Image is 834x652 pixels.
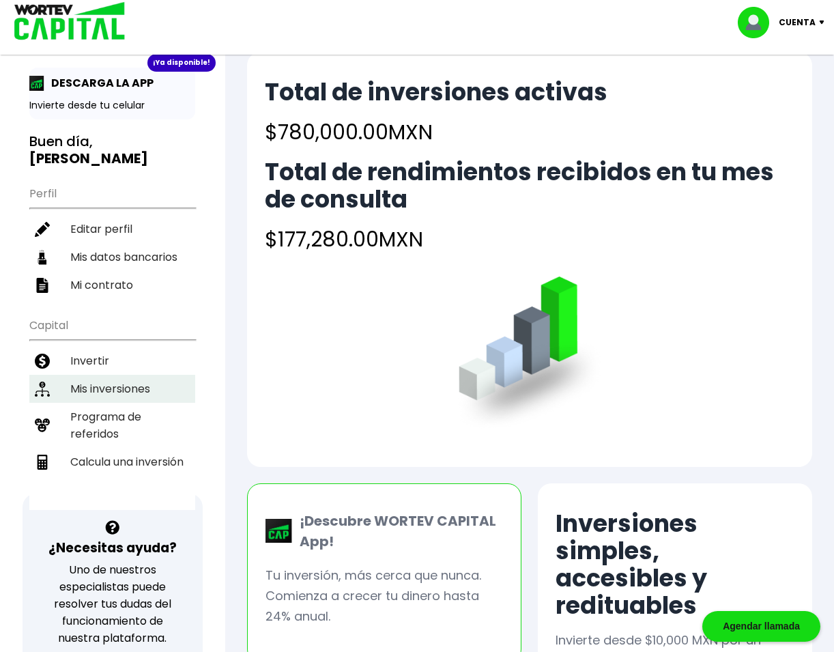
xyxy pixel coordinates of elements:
[35,222,50,237] img: editar-icon.952d3147.svg
[29,178,195,299] ul: Perfil
[147,54,216,72] div: ¡Ya disponible!
[35,382,50,397] img: inversiones-icon.6695dc30.svg
[35,278,50,293] img: contrato-icon.f2db500c.svg
[816,20,834,25] img: icon-down
[556,510,794,619] h2: Inversiones simples, accesibles y redituables
[265,224,794,255] h4: $177,280.00 MXN
[265,565,503,627] p: Tu inversión, más cerca que nunca. Comienza a crecer tu dinero hasta 24% anual.
[35,250,50,265] img: datos-icon.10cf9172.svg
[265,158,794,213] h2: Total de rendimientos recibidos en tu mes de consulta
[29,243,195,271] a: Mis datos bancarios
[29,271,195,299] a: Mi contrato
[29,133,195,167] h3: Buen día,
[29,98,195,113] p: Invierte desde tu celular
[29,149,148,168] b: [PERSON_NAME]
[29,347,195,375] a: Invertir
[35,418,50,433] img: recomiendanos-icon.9b8e9327.svg
[35,455,50,470] img: calculadora-icon.17d418c4.svg
[265,519,293,543] img: wortev-capital-app-icon
[29,448,195,476] a: Calcula una inversión
[40,561,185,647] p: Uno de nuestros especialistas puede resolver tus dudas del funcionamiento de nuestra plataforma.
[265,117,607,147] h4: $780,000.00 MXN
[779,12,816,33] p: Cuenta
[44,74,154,91] p: DESCARGA LA APP
[29,215,195,243] a: Editar perfil
[702,611,820,642] div: Agendar llamada
[265,79,607,106] h2: Total de inversiones activas
[48,538,177,558] h3: ¿Necesitas ayuda?
[29,310,195,510] ul: Capital
[293,511,503,552] p: ¡Descubre WORTEV CAPITAL App!
[35,354,50,369] img: invertir-icon.b3b967d7.svg
[29,375,195,403] a: Mis inversiones
[452,277,607,431] img: grafica.516fef24.png
[29,76,44,91] img: app-icon
[738,7,779,38] img: profile-image
[29,403,195,448] a: Programa de referidos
